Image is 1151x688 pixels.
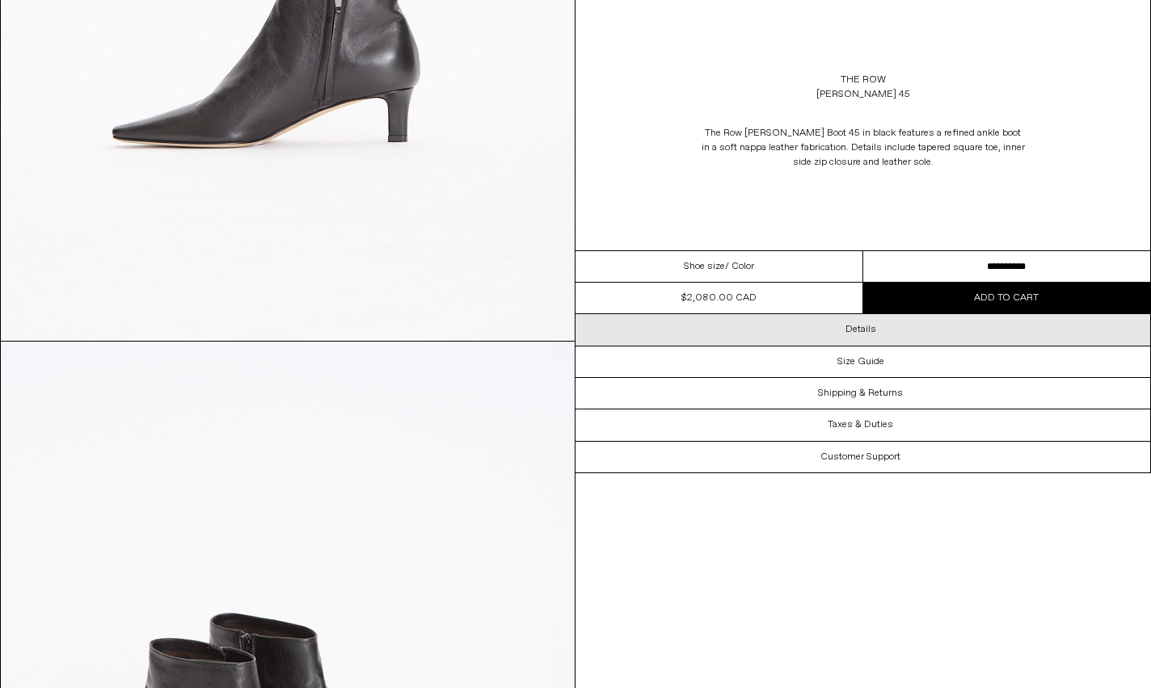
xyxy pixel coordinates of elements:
h3: Taxes & Duties [828,419,893,430]
span: Add to cart [974,292,1039,304]
h3: Details [845,324,876,335]
span: / Color [725,259,754,274]
h3: Size Guide [837,356,884,367]
a: The Row [841,73,886,87]
h3: Customer Support [820,451,900,463]
p: The Row [PERSON_NAME] Boot 45 in black features a refined ankle boot in a soft nappa leather fabr... [702,118,1025,178]
button: Add to cart [863,283,1151,313]
span: Shoe size [684,259,725,274]
div: $2,080.00 CAD [681,291,757,305]
h3: Shipping & Returns [818,388,903,399]
div: [PERSON_NAME] 45 [816,87,910,102]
